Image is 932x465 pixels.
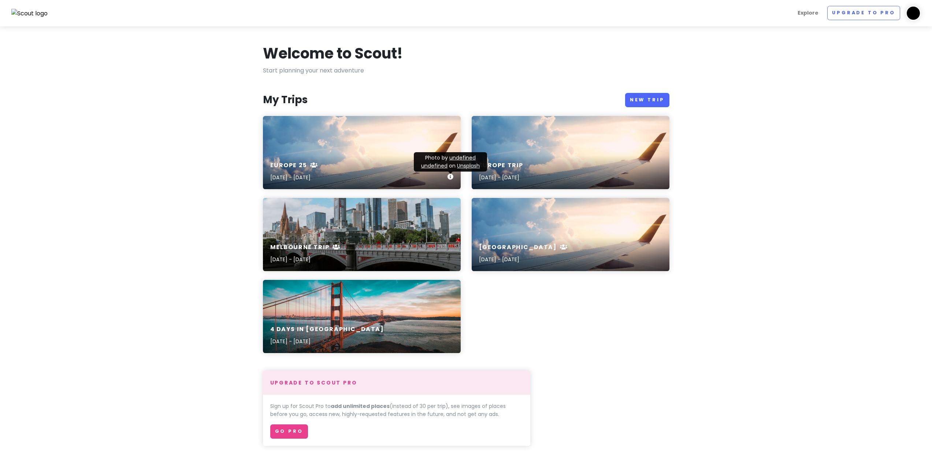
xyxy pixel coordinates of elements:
[270,162,318,169] h6: Europe 25
[331,402,390,410] strong: add unlimited places
[270,402,523,419] p: Sign up for Scout Pro to (instead of 30 per trip), see images of places before you go, access new...
[795,6,821,20] a: Explore
[421,154,476,169] a: undefined undefined
[827,6,900,20] a: Upgrade to Pro
[479,255,568,263] p: [DATE] - [DATE]
[263,66,669,75] p: Start planning your next adventure
[457,162,480,169] a: Unsplash
[263,198,461,271] a: white bridge across city buildingsMelbourne Trip[DATE] - [DATE]
[479,173,524,181] p: [DATE] - [DATE]
[270,379,523,386] h4: Upgrade to Scout Pro
[270,244,341,251] h6: Melbourne Trip
[906,6,921,20] img: User profile
[625,93,669,107] a: New Trip
[263,93,308,106] h3: My Trips
[11,9,48,18] img: Scout logo
[270,255,341,263] p: [DATE] - [DATE]
[472,198,669,271] a: aerial photography of airliner[GEOGRAPHIC_DATA][DATE] - [DATE]
[414,152,487,172] div: Photo by on
[472,116,669,189] a: aerial photography of airlinerEurope Trip[DATE] - [DATE]
[263,280,461,353] a: 4 Days in [GEOGRAPHIC_DATA][DATE] - [DATE]
[270,337,384,345] p: [DATE] - [DATE]
[270,326,384,333] h6: 4 Days in [GEOGRAPHIC_DATA]
[263,44,403,63] h1: Welcome to Scout!
[263,116,461,189] a: aerial photography of airlinerEurope 25[DATE] - [DATE]
[479,162,524,169] h6: Europe Trip
[479,244,568,251] h6: [GEOGRAPHIC_DATA]
[270,424,308,439] a: Go Pro
[270,173,318,181] p: [DATE] - [DATE]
